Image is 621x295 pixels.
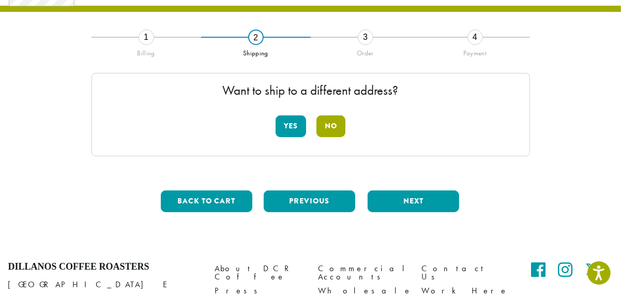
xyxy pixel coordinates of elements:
[422,261,510,284] a: Contact Us
[316,115,345,137] button: No
[264,190,355,212] button: Previous
[139,30,154,45] div: 1
[311,45,420,57] div: Order
[248,30,264,45] div: 2
[8,261,200,273] h4: Dillanos Coffee Roasters
[201,45,311,57] div: Shipping
[215,261,303,284] a: About DCR Coffee
[467,30,483,45] div: 4
[368,190,459,212] button: Next
[319,261,406,284] a: Commercial Accounts
[358,30,373,45] div: 3
[420,45,530,57] div: Payment
[92,45,201,57] div: Billing
[102,84,519,97] p: Want to ship to a different address?
[161,190,252,212] button: Back to cart
[276,115,306,137] button: Yes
